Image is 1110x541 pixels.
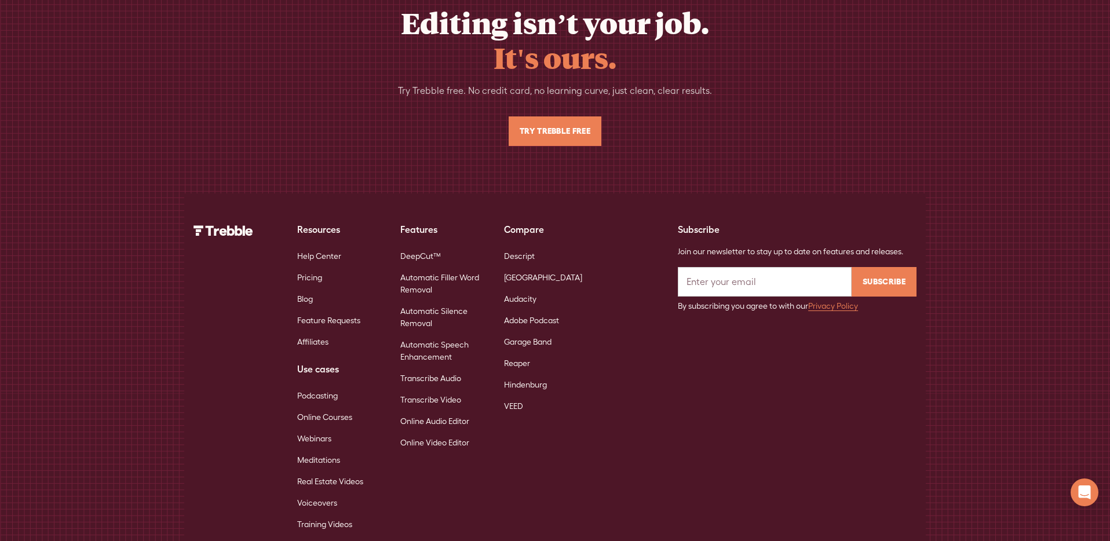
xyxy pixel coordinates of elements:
[297,267,322,288] a: Pricing
[494,38,616,76] span: It's ours.
[504,396,523,417] a: VEED
[297,288,313,310] a: Blog
[400,432,469,454] a: Online Video Editor
[297,246,341,267] a: Help Center
[297,331,328,353] a: Affiliates
[678,300,917,312] div: By subscribing you agree to with our
[509,116,601,146] a: Try Trebble Free
[400,368,461,389] a: Transcribe Audio
[852,267,917,297] input: Subscribe
[504,374,547,396] a: Hindenburg
[297,428,331,449] a: Webinars
[504,353,530,374] a: Reaper
[297,407,352,428] a: Online Courses
[678,267,852,297] input: Enter your email
[297,492,337,514] a: Voiceovers
[400,389,461,411] a: Transcribe Video
[400,222,485,236] div: Features
[297,362,382,376] div: Use cases
[400,246,441,267] a: DeepCut™
[400,411,469,432] a: Online Audio Editor
[504,246,535,267] a: Descript
[297,514,352,535] a: Training Videos
[678,267,917,312] form: Email Form
[297,310,360,331] a: Feature Requests
[678,246,917,258] div: Join our newsletter to stay up to date on features and releases.
[504,267,582,288] a: [GEOGRAPHIC_DATA]
[400,301,485,334] a: Automatic Silence Removal
[400,267,485,301] a: Automatic Filler Word Removal
[297,471,363,492] a: Real Estate Videos
[193,225,253,236] img: Trebble Logo - AI Podcast Editor
[401,5,709,75] h2: Editing isn’t your job.
[678,222,917,236] div: Subscribe
[297,222,382,236] div: Resources
[504,288,536,310] a: Audacity
[504,310,559,331] a: Adobe Podcast
[398,84,712,98] div: Try Trebble free. No credit card, no learning curve, just clean, clear results.
[504,331,552,353] a: Garage Band
[400,334,485,368] a: Automatic Speech Enhancement
[808,301,858,310] a: Privacy Policy
[297,385,338,407] a: Podcasting
[297,449,340,471] a: Meditations
[504,222,589,236] div: Compare
[1071,478,1098,506] div: Open Intercom Messenger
